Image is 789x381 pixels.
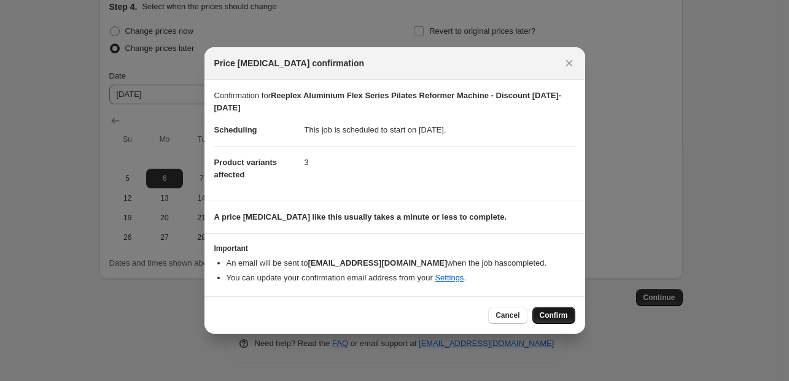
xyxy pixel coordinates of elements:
span: Scheduling [214,125,257,134]
li: You can update your confirmation email address from your . [227,272,575,284]
button: Close [561,55,578,72]
span: Product variants affected [214,158,278,179]
button: Confirm [532,307,575,324]
span: Price [MEDICAL_DATA] confirmation [214,57,365,69]
span: Confirm [540,310,568,320]
b: Reeplex Aluminium Flex Series Pilates Reformer Machine - Discount [DATE]-[DATE] [214,91,562,112]
b: A price [MEDICAL_DATA] like this usually takes a minute or less to complete. [214,212,507,221]
span: Cancel [496,310,519,320]
h3: Important [214,244,575,253]
dd: This job is scheduled to start on [DATE]. [305,114,575,146]
b: [EMAIL_ADDRESS][DOMAIN_NAME] [308,258,447,267]
a: Settings [435,273,464,282]
p: Confirmation for [214,90,575,114]
button: Cancel [488,307,527,324]
dd: 3 [305,146,575,179]
li: An email will be sent to when the job has completed . [227,257,575,269]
